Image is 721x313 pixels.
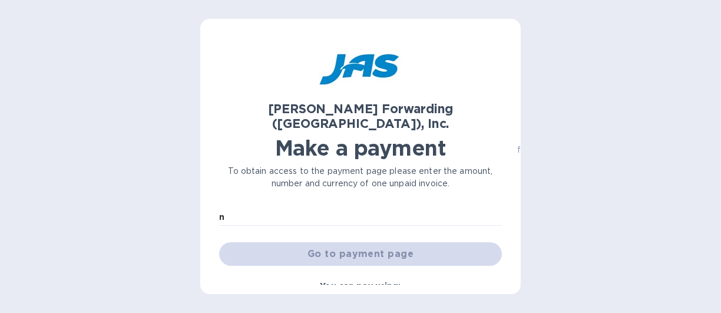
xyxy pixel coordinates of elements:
b: [PERSON_NAME] Forwarding ([GEOGRAPHIC_DATA]), Inc. [268,101,454,131]
p: To obtain access to the payment page please enter the amount, number and currency of one unpaid i... [219,165,502,190]
h1: Make a payment [219,136,502,160]
b: You can pay using: [320,281,401,291]
input: Enter customer reference number [219,208,502,226]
